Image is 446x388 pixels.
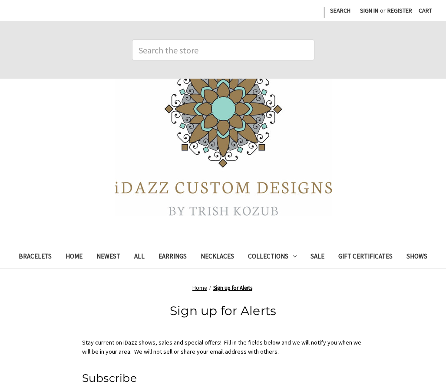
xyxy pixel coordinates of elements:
li: | [322,3,325,20]
a: Home [59,247,89,268]
h1: Sign up for Alerts [5,302,442,320]
a: Gift Certificates [331,247,400,268]
a: Newest [89,247,127,268]
p: Stay current on iDazz shows, sales and special offers! Fill in the fields below and we will notif... [82,338,364,356]
span: Cart [419,7,432,14]
span: or [379,6,387,15]
a: Shows [400,247,434,268]
nav: Breadcrumb [9,284,437,292]
img: iDazz Custom Designs [115,50,332,216]
a: Earrings [152,247,194,268]
input: Search the store [132,40,314,60]
a: Collections [241,247,304,268]
a: Necklaces [194,247,241,268]
a: All [127,247,152,268]
a: Home [192,284,207,292]
a: Bracelets [12,247,59,268]
a: Sign up for Alerts [213,284,252,292]
h2: Subscribe [82,370,364,387]
a: Sale [304,247,331,268]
